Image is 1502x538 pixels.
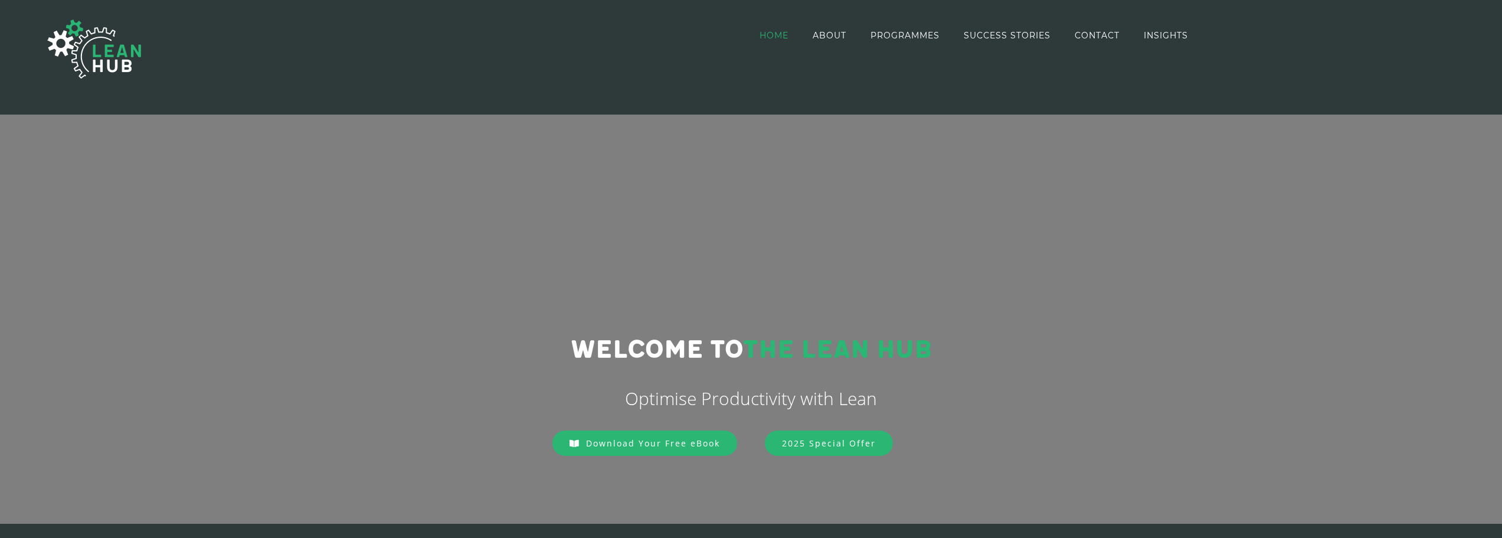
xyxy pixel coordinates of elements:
[1075,31,1120,40] span: CONTACT
[964,1,1051,69] a: SUCCESS STORIES
[760,1,1188,69] nav: Main Menu
[964,31,1051,40] span: SUCCESS STORIES
[871,31,940,40] span: PROGRAMMES
[813,1,846,69] a: ABOUT
[1144,1,1188,69] a: INSIGHTS
[871,1,940,69] a: PROGRAMMES
[571,335,743,365] span: Welcome to
[760,31,788,40] span: HOME
[760,1,788,69] a: HOME
[813,31,846,40] span: ABOUT
[743,335,931,365] span: THE LEAN HUB
[35,7,153,91] img: The Lean Hub | Optimising productivity with Lean Logo
[1075,1,1120,69] a: CONTACT
[1144,31,1188,40] span: INSIGHTS
[586,438,720,449] span: Download Your Free eBook
[552,431,737,456] a: Download Your Free eBook
[625,386,877,410] span: Optimise Productivity with Lean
